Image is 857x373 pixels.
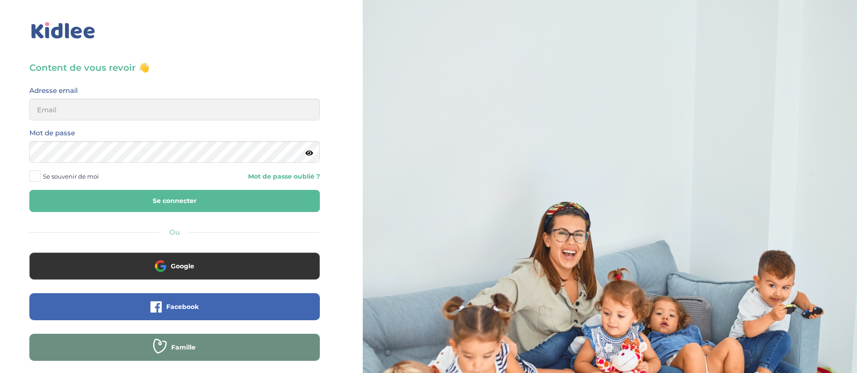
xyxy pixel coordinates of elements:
span: Ou [169,228,180,236]
span: Se souvenir de moi [43,170,99,182]
input: Email [29,99,320,120]
button: Se connecter [29,190,320,212]
span: Famille [171,343,196,352]
button: Facebook [29,293,320,320]
a: Famille [29,349,320,358]
a: Google [29,268,320,276]
button: Famille [29,334,320,361]
h3: Content de vous revoir 👋 [29,61,320,74]
button: Google [29,253,320,280]
a: Facebook [29,309,320,317]
span: Google [171,262,194,271]
img: logo_kidlee_bleu [29,20,97,41]
span: Facebook [166,302,199,311]
label: Adresse email [29,85,78,97]
a: Mot de passe oublié ? [181,172,319,181]
img: google.png [155,260,166,272]
img: facebook.png [150,301,162,313]
label: Mot de passe [29,127,75,139]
